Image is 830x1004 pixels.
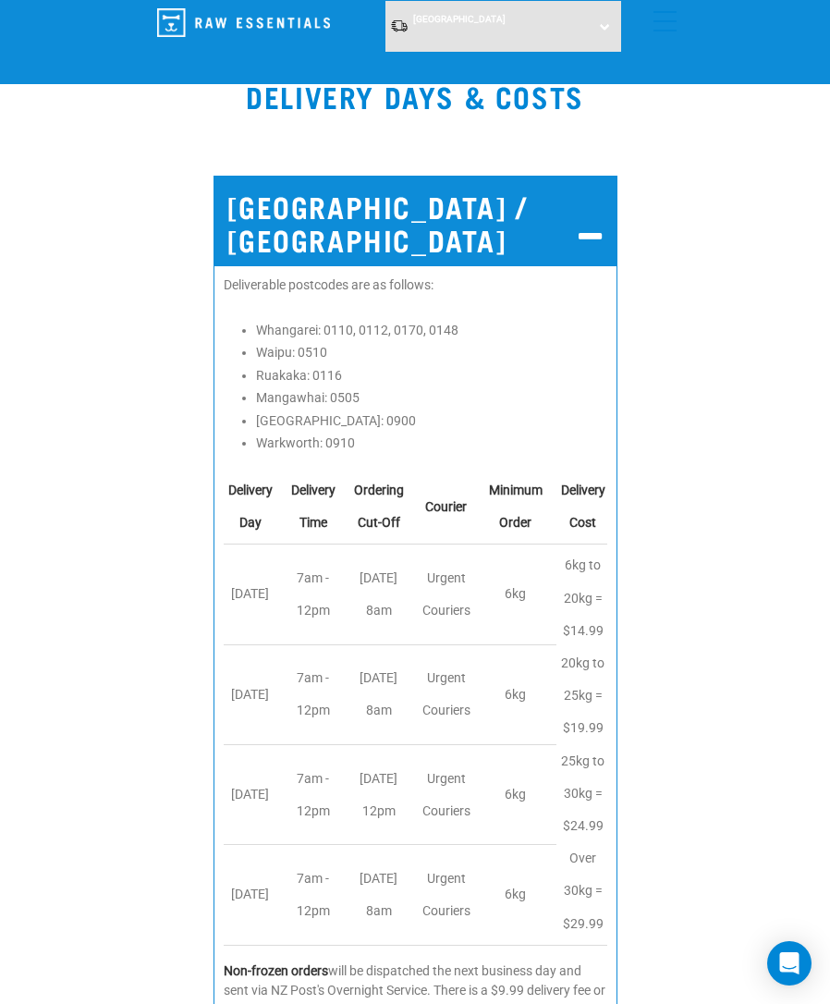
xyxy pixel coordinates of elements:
td: 6kg [484,545,556,644]
td: [DATE] 8am [349,644,418,744]
strong: Non-frozen orders [224,963,328,978]
img: Raw Essentials Logo [157,8,330,37]
div: Open Intercom Messenger [767,941,812,986]
td: [DATE] 8am [349,545,418,644]
td: 7am - 12pm [287,644,349,744]
td: 7am - 12pm [287,745,349,845]
td: [DATE] 12pm [349,745,418,845]
td: 7am - 12pm [287,545,349,644]
td: [DATE] [224,644,287,744]
td: 7am - 12pm [287,845,349,945]
td: [DATE] [224,745,287,845]
td: [DATE] [224,545,287,644]
strong: Delivery Time [291,483,336,530]
p: Deliverable postcodes are as follows: [224,275,607,295]
li: [GEOGRAPHIC_DATA]: 0900 [256,411,607,431]
li: Ruakaka: 0116 [256,366,607,386]
h2: [GEOGRAPHIC_DATA] / [GEOGRAPHIC_DATA] [214,176,617,265]
li: Whangarei: 0110, 0112, 0170, 0148 [256,321,607,340]
strong: Delivery Day [228,483,273,530]
strong: Ordering Cut-Off [354,483,404,530]
strong: Courier [425,499,467,514]
li: Warkworth: 0910 [256,434,607,453]
td: 6kg [484,745,556,845]
p: 6kg to 20kg = $14.99 20kg to 25kg = $19.99 25kg to 30kg = $24.99 Over 30kg = $29.99 [561,549,605,939]
li: Waipu: 0510 [256,343,607,362]
td: Urgent Couriers [418,545,484,644]
td: [DATE] 8am [349,845,418,945]
strong: Delivery Cost [561,483,605,530]
span: [GEOGRAPHIC_DATA] [413,14,506,24]
td: Urgent Couriers [418,745,484,845]
td: 6kg [484,644,556,744]
td: 6kg [484,845,556,945]
img: van-moving.png [390,18,409,33]
td: [DATE] [224,845,287,945]
td: Urgent Couriers [418,644,484,744]
strong: Minimum Order [489,483,543,530]
li: Mangawhai: 0505 [256,388,607,408]
td: Urgent Couriers [418,845,484,945]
